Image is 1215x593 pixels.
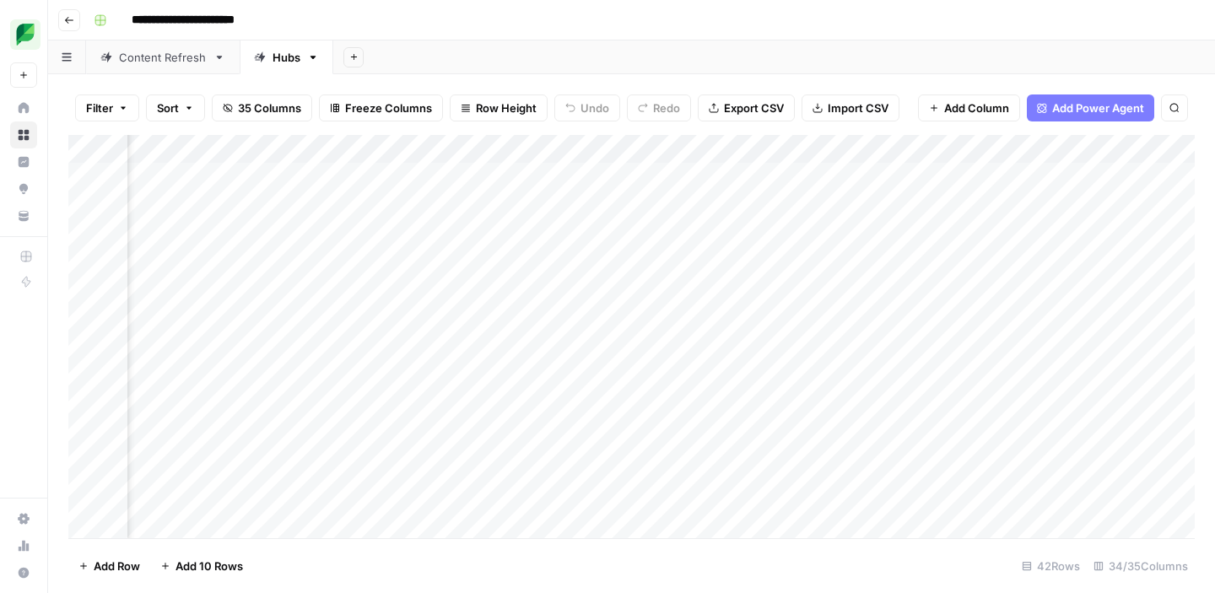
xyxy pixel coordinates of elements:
span: Export CSV [724,100,784,116]
div: Hubs [273,49,300,66]
button: Row Height [450,94,548,121]
a: Opportunities [10,175,37,202]
span: Add 10 Rows [175,558,243,574]
button: Add Row [68,553,150,580]
a: Your Data [10,202,37,229]
button: Undo [554,94,620,121]
button: Export CSV [698,94,795,121]
a: Home [10,94,37,121]
button: Import CSV [802,94,899,121]
div: Content Refresh [119,49,207,66]
button: Filter [75,94,139,121]
span: 35 Columns [238,100,301,116]
span: Freeze Columns [345,100,432,116]
span: Filter [86,100,113,116]
a: Hubs [240,40,333,74]
button: Sort [146,94,205,121]
span: Redo [653,100,680,116]
span: Add Column [944,100,1009,116]
button: Redo [627,94,691,121]
button: Help + Support [10,559,37,586]
img: SproutSocial Logo [10,19,40,50]
button: Workspace: SproutSocial [10,13,37,56]
a: Browse [10,121,37,148]
span: Undo [580,100,609,116]
span: Sort [157,100,179,116]
div: 34/35 Columns [1087,553,1195,580]
button: 35 Columns [212,94,312,121]
a: Usage [10,532,37,559]
button: Freeze Columns [319,94,443,121]
button: Add Power Agent [1027,94,1154,121]
button: Add Column [918,94,1020,121]
a: Insights [10,148,37,175]
button: Add 10 Rows [150,553,253,580]
a: Settings [10,505,37,532]
div: 42 Rows [1015,553,1087,580]
a: Content Refresh [86,40,240,74]
span: Add Row [94,558,140,574]
span: Add Power Agent [1052,100,1144,116]
span: Import CSV [828,100,888,116]
span: Row Height [476,100,537,116]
